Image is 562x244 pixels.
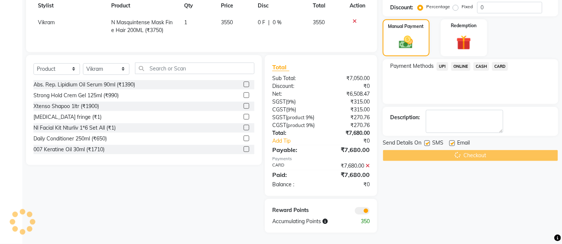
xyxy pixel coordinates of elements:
div: Daily Conditioner 250ml (₹650) [33,135,107,143]
div: ( ) [267,98,321,106]
span: product [287,114,305,120]
div: Accumulating Points [267,218,348,225]
span: 3550 [313,19,325,26]
span: N Masquintense Mask Fine Hair 200ML (₹3750) [111,19,173,34]
span: Send Details On [383,139,421,148]
span: SGST [272,114,286,121]
div: ( ) [267,114,321,121]
div: ₹7,680.00 [321,162,375,170]
span: product [288,122,305,128]
div: Net: [267,90,321,98]
div: ( ) [267,121,321,129]
label: Percentage [426,3,450,10]
span: | [268,19,270,26]
div: Discount: [267,82,321,90]
div: ₹7,050.00 [321,75,375,82]
label: Fixed [462,3,473,10]
span: 0 F [258,19,265,26]
span: SMS [432,139,443,148]
div: ₹7,680.00 [321,129,375,137]
div: 007 Keratine Oil 30ml (₹1710) [33,146,105,153]
div: Balance : [267,181,321,188]
div: 350 [348,218,375,225]
div: Nl Facial Kit Nturliv 1*6 Set All (₹1) [33,124,116,132]
span: 0 % [273,19,282,26]
span: CGST [272,106,286,113]
label: Redemption [451,22,477,29]
div: ₹270.76 [321,121,375,129]
span: SGST [272,98,286,105]
div: [MEDICAL_DATA] fringe (₹1) [33,113,102,121]
span: 9% [306,122,313,128]
span: 3550 [221,19,233,26]
input: Search or Scan [135,63,254,74]
div: Xtenso Shapoo 1ltr (₹1900) [33,102,99,110]
div: Total: [267,129,321,137]
span: 9% [306,114,313,120]
span: 9% [287,99,294,105]
div: Payments [272,156,370,162]
div: ₹6,508.47 [321,90,375,98]
span: 9% [288,107,295,113]
span: Email [457,139,470,148]
div: ₹270.76 [321,114,375,121]
div: Reward Points [267,206,321,215]
div: Description: [390,114,420,121]
span: ONLINE [451,62,471,71]
div: ₹0 [330,137,375,145]
a: Add Tip [267,137,330,145]
span: Total [272,63,289,71]
div: Payable: [267,145,321,154]
div: ₹0 [321,82,375,90]
img: _cash.svg [395,34,417,50]
div: Abs. Rep. Lipidium Oil Serum 90ml (₹1390) [33,81,135,89]
label: Manual Payment [388,23,424,30]
span: CARD [492,62,508,71]
span: CASH [473,62,489,71]
div: Paid: [267,170,321,179]
div: ₹315.00 [321,106,375,114]
span: UPI [437,62,448,71]
div: Discount: [390,4,413,12]
div: ( ) [267,106,321,114]
span: 1 [184,19,187,26]
div: ₹315.00 [321,98,375,106]
div: CARD [267,162,321,170]
span: Vikram [38,19,55,26]
div: Strong Hold Crem Gel 125ml (₹990) [33,92,119,99]
span: Payment Methods [390,62,434,70]
span: CGST [272,122,286,129]
div: ₹0 [321,181,375,188]
div: ₹7,680.00 [321,145,375,154]
img: _gift.svg [452,34,476,52]
div: Sub Total: [267,75,321,82]
div: ₹7,680.00 [321,170,375,179]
